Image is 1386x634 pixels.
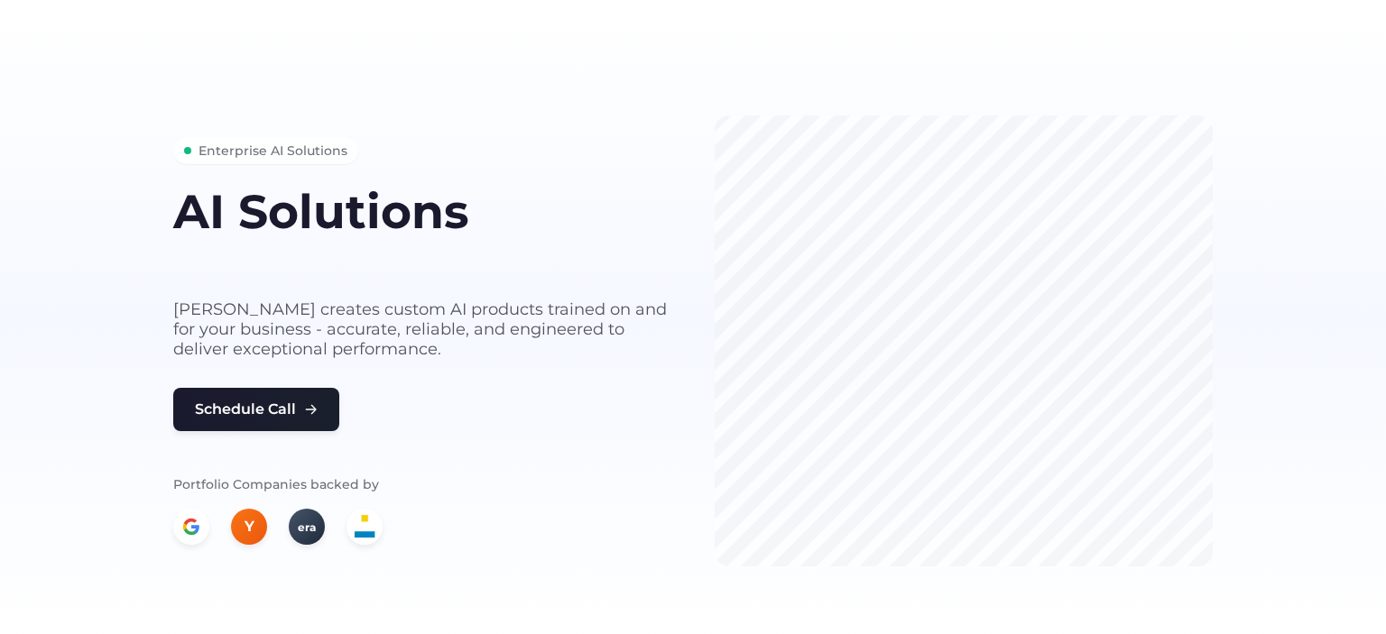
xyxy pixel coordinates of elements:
[173,299,671,359] p: [PERSON_NAME] creates custom AI products trained on and for your business - accurate, reliable, a...
[199,141,347,161] span: Enterprise AI Solutions
[231,509,267,545] div: Y
[173,244,671,278] h2: built for your business needs
[173,474,671,494] p: Portfolio Companies backed by
[289,509,325,545] div: era
[173,388,339,431] button: Schedule Call
[173,186,671,237] h1: AI Solutions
